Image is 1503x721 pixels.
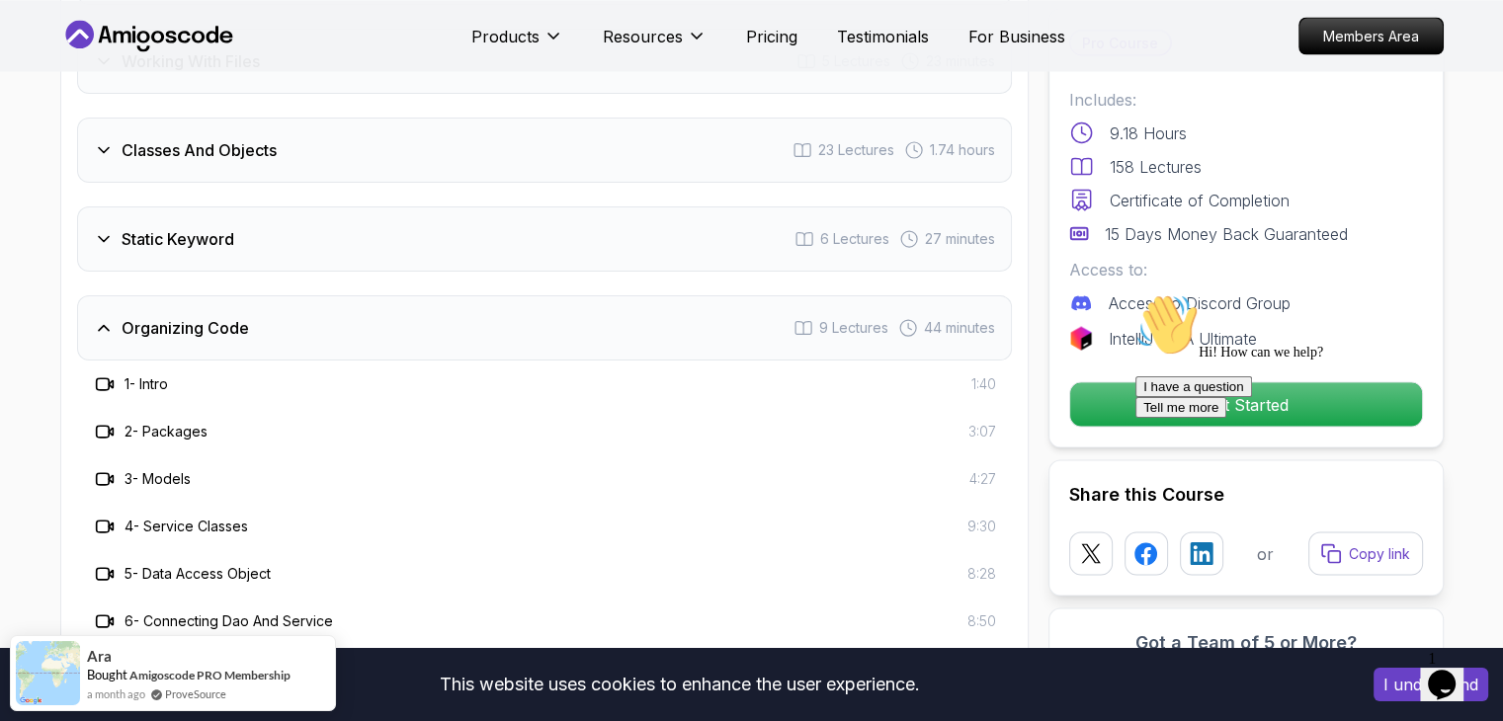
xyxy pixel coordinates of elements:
[87,667,127,682] span: Bought
[1110,120,1187,144] p: 9.18 Hours
[603,24,707,63] button: Resources
[1127,285,1483,632] iframe: chat widget
[1109,290,1291,314] p: Access to Discord Group
[1110,188,1290,211] p: Certificate of Completion
[819,318,888,338] span: 9 Lectures
[77,118,1012,183] button: Classes And Objects23 Lectures 1.74 hours
[1105,221,1348,245] p: 15 Days Money Back Guaranteed
[1069,87,1423,111] p: Includes:
[1299,18,1443,53] p: Members Area
[125,374,168,394] h3: 1 - Intro
[820,229,889,249] span: 6 Lectures
[122,316,249,340] h3: Organizing Code
[8,59,196,74] span: Hi! How can we help?
[1069,326,1093,350] img: jetbrains logo
[837,24,929,47] a: Testimonials
[87,685,145,702] span: a month ago
[125,611,333,631] h3: 6 - Connecting Dao And Service
[87,648,112,665] span: Ara
[122,138,277,162] h3: Classes And Objects
[1110,154,1202,178] p: 158 Lectures
[8,8,364,132] div: 👋Hi! How can we help?I have a questionTell me more
[1069,257,1423,280] p: Access to:
[967,564,996,584] span: 8:28
[971,374,996,394] span: 1:40
[1298,17,1444,54] a: Members Area
[8,91,125,112] button: I have a question
[471,24,540,47] p: Products
[8,112,99,132] button: Tell me more
[968,24,1065,47] a: For Business
[1069,381,1423,427] button: Get Started
[8,8,71,71] img: :wave:
[125,469,191,489] h3: 3 - Models
[125,564,271,584] h3: 5 - Data Access Object
[968,422,996,441] span: 3:07
[1374,668,1488,701] button: Accept cookies
[125,517,248,536] h3: 4 - Service Classes
[969,469,996,489] span: 4:27
[77,295,1012,360] button: Organizing Code9 Lectures 44 minutes
[746,24,797,47] a: Pricing
[1070,382,1422,426] p: Get Started
[924,318,995,338] span: 44 minutes
[15,663,1344,706] div: This website uses cookies to enhance the user experience.
[967,611,996,631] span: 8:50
[925,229,995,249] span: 27 minutes
[930,140,995,160] span: 1.74 hours
[603,24,683,47] p: Resources
[129,668,291,682] a: Amigoscode PRO Membership
[1069,480,1423,508] h2: Share this Course
[818,140,894,160] span: 23 Lectures
[165,685,226,702] a: ProveSource
[16,641,80,705] img: provesource social proof notification image
[1109,326,1257,350] p: IntelliJ IDEA Ultimate
[1420,642,1483,701] iframe: chat widget
[122,227,234,251] h3: Static Keyword
[125,422,208,441] h3: 2 - Packages
[77,206,1012,272] button: Static Keyword6 Lectures 27 minutes
[1069,628,1423,656] h3: Got a Team of 5 or More?
[967,517,996,536] span: 9:30
[471,24,563,63] button: Products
